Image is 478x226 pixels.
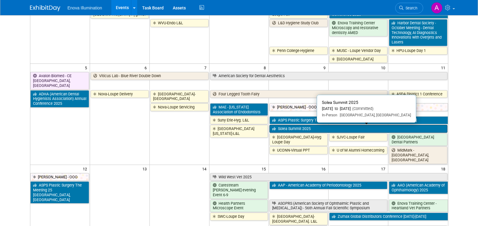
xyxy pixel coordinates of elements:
[263,64,269,71] span: 8
[329,55,387,63] a: [GEOGRAPHIC_DATA]
[30,181,89,204] a: ASPS Plastic Surgery The Meeting 25 [GEOGRAPHIC_DATA], [GEOGRAPHIC_DATA]
[210,116,268,124] a: Suny Erie-Hyg. L&L
[30,173,89,181] a: [PERSON_NAME] - OOO
[30,5,60,11] img: ExhibitDay
[142,165,149,173] span: 13
[269,103,448,111] a: [PERSON_NAME] - OOO
[440,165,448,173] span: 18
[329,19,387,36] a: Enova Training Center Microscopy and restorative dentistry AMED
[204,64,209,71] span: 7
[269,47,328,55] a: Penn College-Hygiene
[261,165,269,173] span: 15
[329,213,448,221] a: Zumax Global Distributors Conference [DATE]-[DATE]
[322,106,411,111] div: [DATE] to [DATE]
[323,64,328,71] span: 9
[91,72,209,80] a: Viticus Lab - Blue River Double Down
[210,213,268,221] a: SWC-Loupe Day
[403,6,417,10] span: Search
[389,47,447,55] a: HPU-Loupe Day 1
[380,165,388,173] span: 17
[269,116,448,124] a: ASPS Plastic Surgery The Meeting 25 [GEOGRAPHIC_DATA], [GEOGRAPHIC_DATA]
[210,72,447,80] a: American Society for Dental Aesthetics
[68,5,102,10] span: Enova Illumination
[337,113,411,117] span: [GEOGRAPHIC_DATA], [GEOGRAPHIC_DATA]
[389,146,447,164] a: MidMark - [GEOGRAPHIC_DATA], [GEOGRAPHIC_DATA]
[30,90,89,108] a: ADHA (American Dental Hygienists Association) Annual Conference 2025
[82,165,90,173] span: 12
[329,133,387,141] a: SJVC-Loupe Fair
[395,3,423,13] a: Search
[321,165,328,173] span: 16
[389,181,448,194] a: AAO (American Academy of Ophthalmology) 2025
[150,90,209,103] a: [GEOGRAPHIC_DATA]-[GEOGRAPHIC_DATA]
[269,19,328,27] a: L&D Hygiene Study Club
[329,47,387,55] a: MUSC - Loupe Vendor Day
[329,146,387,154] a: U of M Alumni Homecoming
[202,165,209,173] span: 14
[322,113,337,117] span: In-Person
[269,146,328,154] a: UCONN-Virtual PPT
[322,100,358,105] span: Solea Summit 2025
[351,106,373,111] span: (Committed)
[144,64,149,71] span: 6
[210,103,268,116] a: MAE - [US_STATE] Association of Endodontists
[210,200,268,212] a: Health Partners Microscope Event
[269,213,328,225] a: [GEOGRAPHIC_DATA]-[GEOGRAPHIC_DATA]. L&L
[431,2,443,14] img: Andrea Miller
[84,64,90,71] span: 5
[440,64,448,71] span: 11
[389,19,447,46] a: Harbor Dental Society - October Meeting - Dental Technology, AI Diagnostics Innovations with Over...
[210,90,388,98] a: Four Legged Tooth Fairy
[210,173,447,181] a: Wild West Vet 2025
[91,90,149,98] a: Nova-Loupe Delivery
[389,133,447,146] a: [GEOGRAPHIC_DATA] Dental Partners
[389,200,448,212] a: Enova Training Center - Heartland Vet Partners
[210,125,268,137] a: [GEOGRAPHIC_DATA][US_STATE]-L&L
[150,19,209,27] a: WVU-Endo L&L
[269,125,447,133] a: Solea Summit 2025
[150,103,209,111] a: Nova-Loupe Servicing
[30,72,89,89] a: Avalon Biomed - CE [GEOGRAPHIC_DATA], [GEOGRAPHIC_DATA]
[269,133,328,146] a: [GEOGRAPHIC_DATA]-Hyg Loupe Day
[389,90,447,98] a: ASDA District 1 Conference
[269,181,387,189] a: AAP - American Academy of Periodontology 2025
[380,64,388,71] span: 10
[210,181,268,199] a: Carestream [PERSON_NAME] evening Event 6-9
[269,200,387,212] a: ASOPRS (American Society of Ophthalmic Plastic and [MEDICAL_DATA]) - 56th Annual Fall Scientific ...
